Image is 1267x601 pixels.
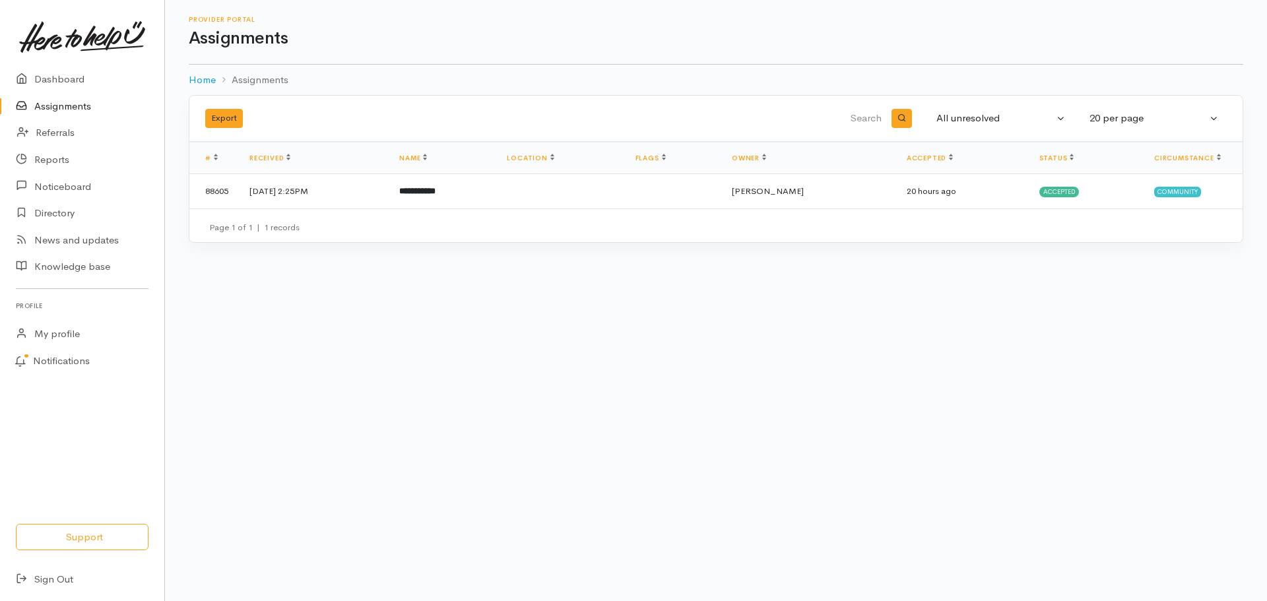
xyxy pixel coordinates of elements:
div: 20 per page [1089,111,1207,126]
a: Owner [732,154,766,162]
a: Circumstance [1154,154,1221,162]
button: All unresolved [928,106,1074,131]
li: Assignments [216,73,288,88]
button: Support [16,524,148,551]
span: Accepted [1039,187,1080,197]
span: | [257,222,260,233]
td: [DATE] 2:25PM [239,174,389,208]
span: Community [1154,187,1201,197]
h6: Profile [16,297,148,315]
a: Flags [635,154,666,162]
nav: breadcrumb [189,65,1243,96]
h1: Assignments [189,29,1243,48]
a: Received [249,154,290,162]
a: Status [1039,154,1074,162]
h6: Provider Portal [189,16,1243,23]
input: Search [567,103,884,135]
button: 20 per page [1082,106,1227,131]
a: Accepted [907,154,953,162]
td: 88605 [189,174,239,208]
small: Page 1 of 1 1 records [209,222,300,233]
a: Location [507,154,554,162]
time: 20 hours ago [907,185,956,197]
div: All unresolved [936,111,1054,126]
a: Home [189,73,216,88]
a: Name [399,154,427,162]
span: [PERSON_NAME] [732,185,804,197]
a: # [205,154,218,162]
button: Export [205,109,243,128]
